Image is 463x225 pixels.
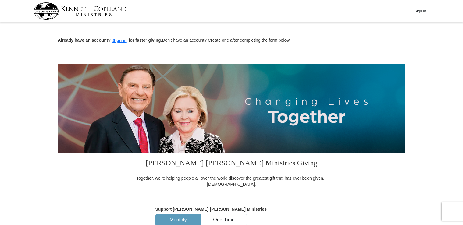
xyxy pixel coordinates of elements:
[58,38,162,43] strong: Already have an account? for faster giving.
[34,2,127,20] img: kcm-header-logo.svg
[111,37,129,44] button: Sign in
[155,207,308,212] h5: Support [PERSON_NAME] [PERSON_NAME] Ministries
[133,153,331,175] h3: [PERSON_NAME] [PERSON_NAME] Ministries Giving
[411,6,429,16] button: Sign In
[133,175,331,187] div: Together, we're helping people all over the world discover the greatest gift that has ever been g...
[58,37,405,44] p: Don't have an account? Create one after completing the form below.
